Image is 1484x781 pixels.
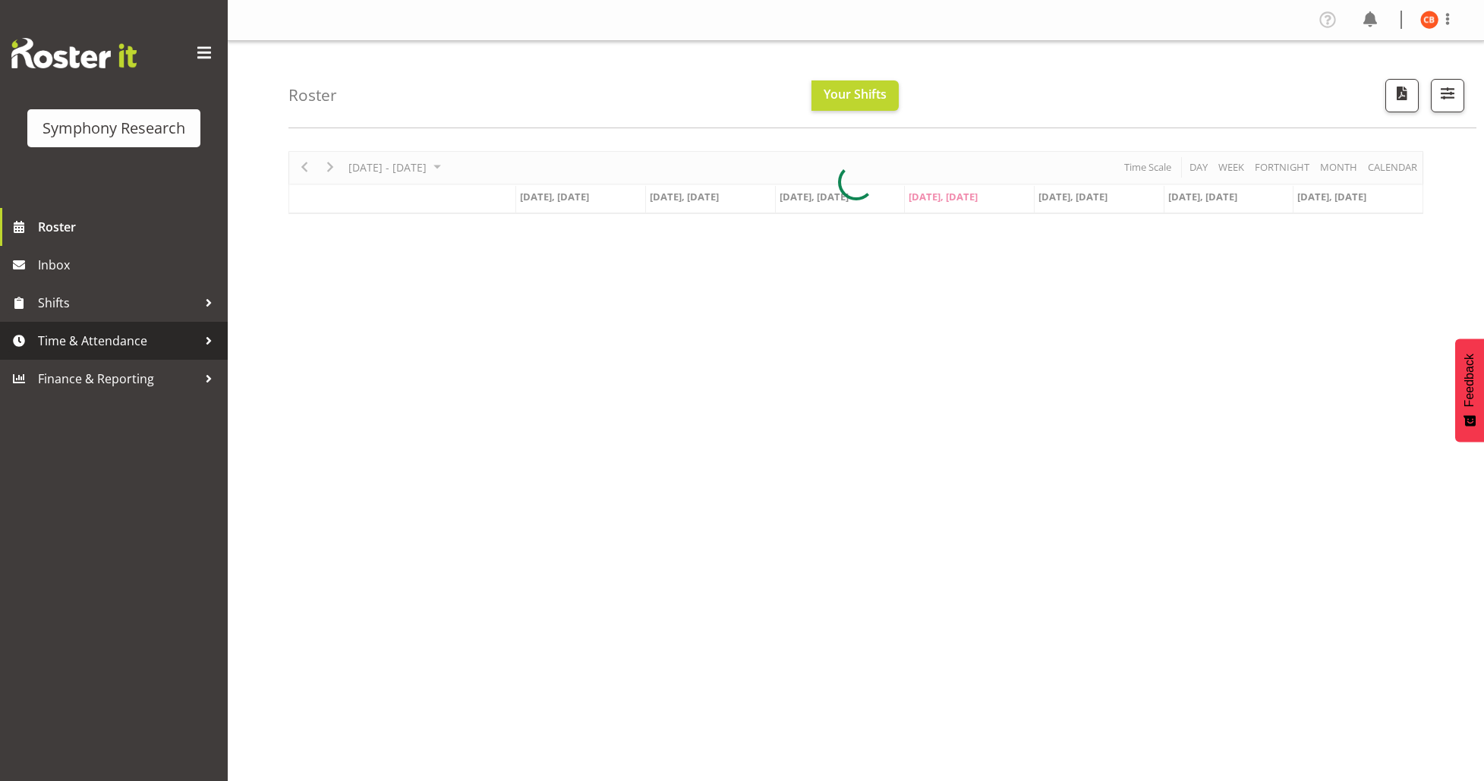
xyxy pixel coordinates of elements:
[38,329,197,352] span: Time & Attendance
[1455,339,1484,442] button: Feedback - Show survey
[1431,79,1464,112] button: Filter Shifts
[1385,79,1419,112] button: Download a PDF of the roster according to the set date range.
[43,117,185,140] div: Symphony Research
[38,291,197,314] span: Shifts
[1463,354,1476,407] span: Feedback
[824,86,887,102] span: Your Shifts
[38,367,197,390] span: Finance & Reporting
[38,216,220,238] span: Roster
[1420,11,1438,29] img: chelsea-bartlett11426.jpg
[288,87,337,104] h4: Roster
[811,80,899,111] button: Your Shifts
[38,254,220,276] span: Inbox
[11,38,137,68] img: Rosterit website logo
